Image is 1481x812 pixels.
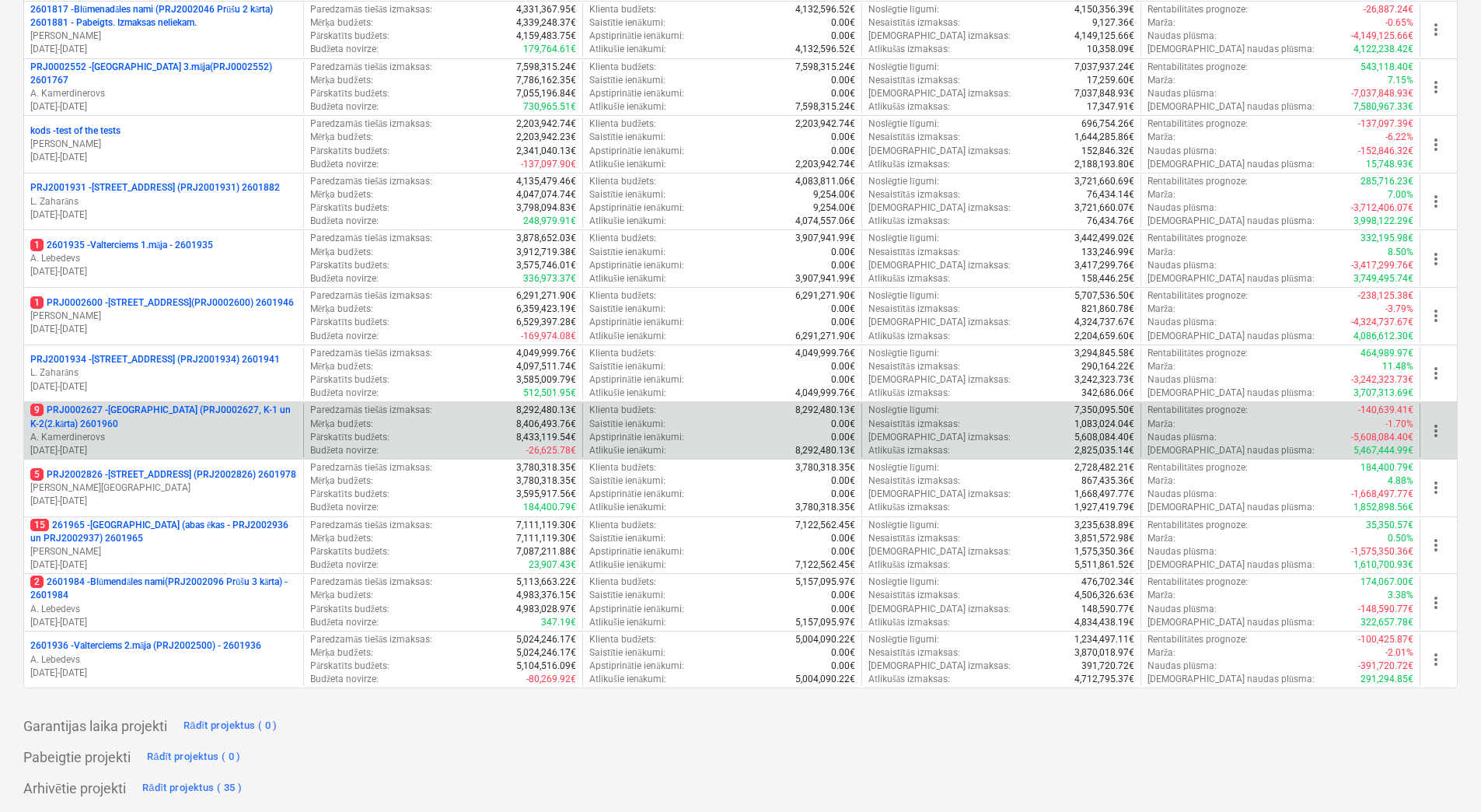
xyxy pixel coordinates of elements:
[138,775,246,800] button: Rādīt projektus ( 35 )
[1074,61,1134,74] p: 7,037,937.24€
[310,303,373,316] p: Mērķa budžets :
[1358,289,1413,303] p: -238,125.38€
[1147,87,1217,100] p: Naudas plūsma :
[589,188,665,201] p: Saistītie ienākumi :
[1074,87,1134,100] p: 7,037,848.93€
[795,289,855,303] p: 6,291,271.90€
[310,404,432,417] p: Paredzamās tiešās izmaksas :
[868,117,939,131] p: Noslēgtie līgumi :
[589,3,656,16] p: Klienta budžets :
[1427,192,1445,211] span: more_vert
[795,272,855,285] p: 3,907,941.99€
[1147,158,1315,171] p: [DEMOGRAPHIC_DATA] naudas plūsma :
[30,100,297,114] p: [DATE] - [DATE]
[1385,16,1413,30] p: -0.65%
[310,289,432,303] p: Paredzamās tiešās izmaksas :
[1147,246,1175,259] p: Marža :
[1081,360,1134,373] p: 290,164.22€
[868,246,960,259] p: Nesaistītās izmaksas :
[795,43,855,56] p: 4,132,596.52€
[310,316,389,329] p: Pārskatīts budžets :
[1427,306,1445,325] span: more_vert
[30,124,121,138] p: kods - test of the tests
[1427,422,1445,440] span: more_vert
[1427,364,1445,383] span: more_vert
[516,87,576,100] p: 7,055,196.84€
[1147,3,1248,16] p: Rentabilitātes prognoze :
[310,201,389,215] p: Pārskatīts budžets :
[1074,201,1134,215] p: 3,721,660.07€
[868,259,1011,272] p: [DEMOGRAPHIC_DATA] izmaksas :
[1147,74,1175,87] p: Marža :
[1403,737,1481,812] iframe: Chat Widget
[30,468,296,481] p: PRJ2002826 - [STREET_ADDRESS] (PRJ2002826) 2601978
[831,246,855,259] p: 0.00€
[30,576,297,602] p: 2601984 - Blūmendāles nami(PRJ2002096 Prūšu 3 kārta) - 2601984
[1147,100,1315,114] p: [DEMOGRAPHIC_DATA] naudas plūsma :
[831,30,855,43] p: 0.00€
[831,360,855,373] p: 0.00€
[310,117,432,131] p: Paredzamās tiešās izmaksas :
[310,30,389,43] p: Pārskatīts budžets :
[516,30,576,43] p: 4,159,483.75€
[1351,316,1413,329] p: -4,324,737.67€
[310,188,373,201] p: Mērķa budžets :
[868,158,950,171] p: Atlikušās izmaksas :
[1147,16,1175,30] p: Marža :
[310,330,379,343] p: Budžeta novirze :
[142,779,242,797] div: Rādīt projektus ( 35 )
[868,201,1011,215] p: [DEMOGRAPHIC_DATA] izmaksas :
[310,43,379,56] p: Budžeta novirze :
[1147,272,1315,285] p: [DEMOGRAPHIC_DATA] naudas plūsma :
[310,215,379,228] p: Budžeta novirze :
[589,117,656,131] p: Klienta budžets :
[516,16,576,30] p: 4,339,248.37€
[795,215,855,228] p: 4,074,557.06€
[30,208,297,222] p: [DATE] - [DATE]
[868,272,950,285] p: Atlikušās izmaksas :
[589,387,666,400] p: Atlikušie ienākumi :
[30,239,213,252] p: 2601935 - Valterciems 1.māja - 2601935
[1092,16,1134,30] p: 9,127.36€
[589,201,684,215] p: Apstiprinātie ienākumi :
[310,259,389,272] p: Pārskatīts budžets :
[516,175,576,188] p: 4,135,479.46€
[523,387,576,400] p: 512,501.95€
[589,74,665,87] p: Saistītie ienākumi :
[1074,347,1134,360] p: 3,294,845.58€
[1081,387,1134,400] p: 342,686.06€
[1360,232,1413,245] p: 332,195.98€
[30,603,297,616] p: A. Lebedevs
[310,360,373,373] p: Mērķa budžets :
[831,16,855,30] p: 0.00€
[1364,3,1413,16] p: -26,887.24€
[1074,232,1134,245] p: 3,442,499.02€
[795,330,855,343] p: 6,291,271.90€
[30,495,297,508] p: [DATE] - [DATE]
[30,576,297,629] div: 22601984 -Blūmendāles nami(PRJ2002096 Prūšu 3 kārta) - 2601984A. Lebedevs[DATE]-[DATE]
[30,353,297,393] div: PRJ2001934 -[STREET_ADDRESS] (PRJ2001934) 2601941L. Zaharāns[DATE]-[DATE]
[1147,201,1217,215] p: Naudas plūsma :
[868,316,1011,329] p: [DEMOGRAPHIC_DATA] izmaksas :
[831,74,855,87] p: 0.00€
[1147,347,1248,360] p: Rentabilitātes prognoze :
[589,131,665,144] p: Saistītie ienākumi :
[30,558,297,572] p: [DATE] - [DATE]
[310,100,379,114] p: Budžeta novirze :
[310,74,373,87] p: Mērķa budžets :
[30,30,297,43] p: [PERSON_NAME]
[30,296,44,309] span: 1
[1074,259,1134,272] p: 3,417,299.76€
[30,481,297,495] p: [PERSON_NAME][GEOGRAPHIC_DATA]
[310,61,432,74] p: Paredzamās tiešās izmaksas :
[516,289,576,303] p: 6,291,271.90€
[30,366,297,380] p: L. Zaharāns
[30,195,297,208] p: L. Zaharāns
[589,145,684,158] p: Apstiprinātie ienākumi :
[30,353,280,366] p: PRJ2001934 - [STREET_ADDRESS] (PRJ2001934) 2601941
[183,717,278,735] div: Rādīt projektus ( 0 )
[868,360,960,373] p: Nesaistītās izmaksas :
[589,215,666,228] p: Atlikušie ienākumi :
[1385,131,1413,144] p: -6.22%
[516,74,576,87] p: 7,786,162.35€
